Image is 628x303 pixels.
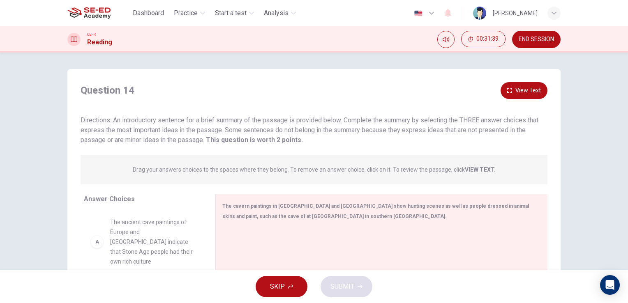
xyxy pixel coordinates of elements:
[87,32,96,37] span: CEFR
[81,116,538,144] span: Directions: An introductory sentence for a brief summary of the passage is provided below. Comple...
[215,8,247,18] span: Start a test
[261,6,299,21] button: Analysis
[437,31,455,48] div: Mute
[473,7,486,20] img: Profile picture
[67,5,129,21] a: SE-ED Academy logo
[110,217,196,266] span: The ancient cave paintings of Europe and [GEOGRAPHIC_DATA] indicate that Stone Age people had the...
[476,36,499,42] span: 00:31:39
[256,276,307,297] button: SKIP
[493,8,538,18] div: [PERSON_NAME]
[519,36,554,43] span: END SESSION
[212,6,257,21] button: Start a test
[270,281,285,292] span: SKIP
[171,6,208,21] button: Practice
[133,8,164,18] span: Dashboard
[84,195,135,203] span: Answer Choices
[264,8,289,18] span: Analysis
[465,166,496,173] strong: VIEW TEXT.
[81,84,134,97] h4: Question 14
[501,82,547,99] button: View Text
[512,31,561,48] button: END SESSION
[600,275,620,295] div: Open Intercom Messenger
[461,31,506,47] button: 00:31:39
[204,136,303,144] strong: This question is worth 2 points.
[461,31,506,48] div: Hide
[133,166,496,173] p: Drag your answers choices to the spaces where they belong. To remove an answer choice, click on i...
[87,37,112,47] h1: Reading
[413,10,423,16] img: en
[174,8,198,18] span: Practice
[90,235,104,248] div: A
[222,203,529,219] span: The cavern paintings in [GEOGRAPHIC_DATA] and [GEOGRAPHIC_DATA] show hunting scenes as well as pe...
[84,211,202,273] div: AThe ancient cave paintings of Europe and [GEOGRAPHIC_DATA] indicate that Stone Age people had th...
[129,6,167,21] button: Dashboard
[67,5,111,21] img: SE-ED Academy logo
